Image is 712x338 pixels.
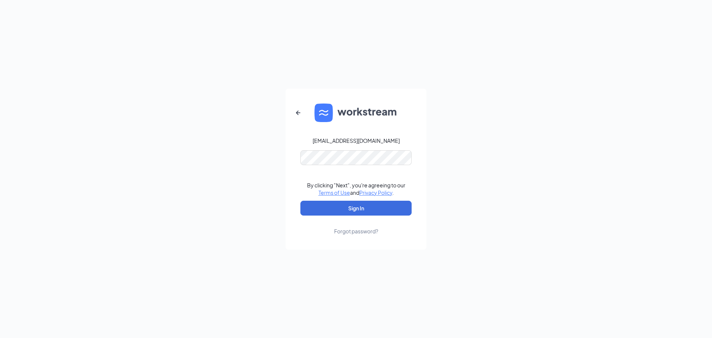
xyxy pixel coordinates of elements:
[300,201,412,216] button: Sign In
[307,181,405,196] div: By clicking "Next", you're agreeing to our and .
[294,108,303,117] svg: ArrowLeftNew
[319,189,350,196] a: Terms of Use
[289,104,307,122] button: ArrowLeftNew
[359,189,392,196] a: Privacy Policy
[334,227,378,235] div: Forgot password?
[334,216,378,235] a: Forgot password?
[314,104,398,122] img: WS logo and Workstream text
[313,137,400,144] div: [EMAIL_ADDRESS][DOMAIN_NAME]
